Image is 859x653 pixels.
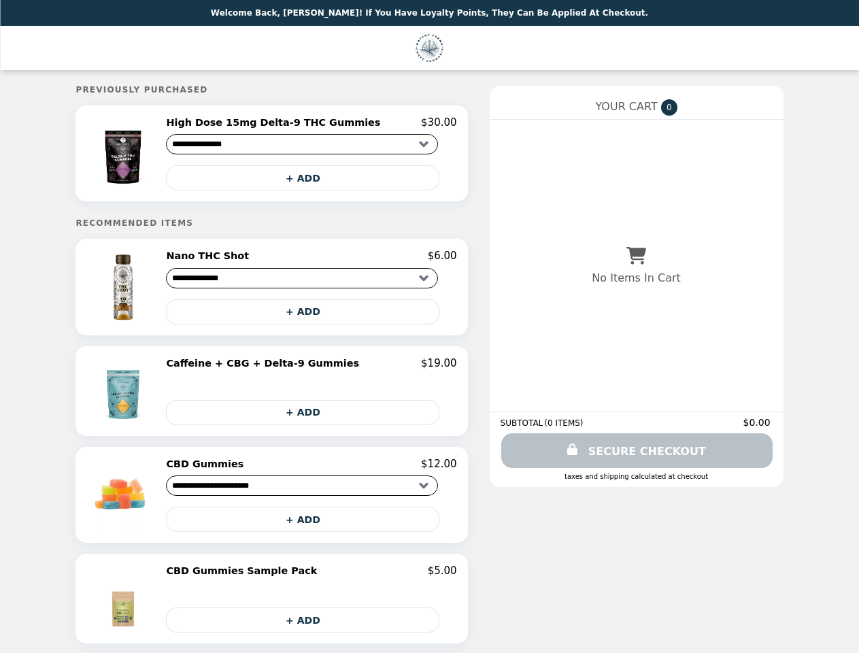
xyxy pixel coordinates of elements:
button: + ADD [166,165,439,190]
span: $0.00 [743,417,772,428]
p: $5.00 [428,565,457,577]
h2: Caffeine + CBG + Delta-9 Gummies [166,357,365,369]
button: + ADD [166,299,439,324]
p: Welcome Back, [PERSON_NAME]! If you have Loyalty Points, they can be applied at checkout. [211,8,648,18]
span: ( 0 ITEMS ) [544,418,583,428]
select: Select a product variant [166,475,438,496]
select: Select a product variant [166,134,438,154]
h5: Recommended Items [75,218,467,228]
span: SUBTOTAL [501,418,545,428]
h5: Previously Purchased [75,85,467,95]
span: YOUR CART [595,100,657,113]
h2: CBD Gummies [166,458,249,470]
div: Taxes and Shipping calculated at checkout [501,473,773,480]
button: + ADD [166,400,439,425]
button: + ADD [166,607,439,633]
p: $6.00 [428,250,457,262]
img: High Dose 15mg Delta-9 THC Gummies [86,116,163,190]
button: + ADD [166,507,439,532]
img: Brand Logo [416,34,443,62]
h2: Nano THC Shot [166,250,254,262]
img: CBD Gummies Sample Pack [89,565,161,633]
img: Caffeine + CBG + Delta-9 Gummies [89,357,161,425]
h2: CBD Gummies Sample Pack [166,565,322,577]
span: 0 [661,99,677,116]
img: CBD Gummies [86,458,163,532]
img: Nano THC Shot [86,250,163,324]
p: $19.00 [421,357,457,369]
select: Select a product variant [166,268,438,288]
p: $30.00 [421,116,457,129]
p: No Items In Cart [592,271,680,284]
h2: High Dose 15mg Delta-9 THC Gummies [166,116,386,129]
p: $12.00 [421,458,457,470]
